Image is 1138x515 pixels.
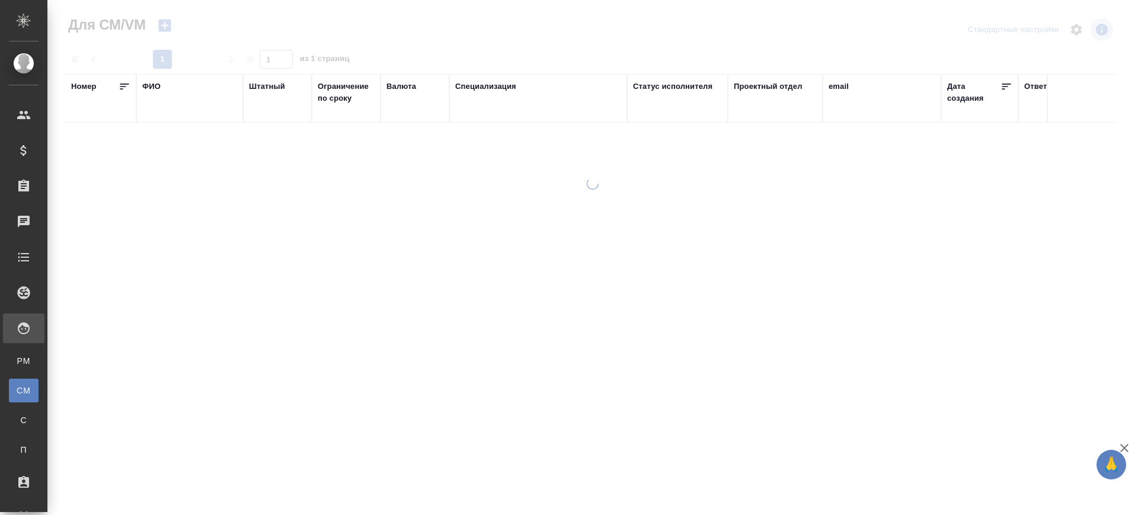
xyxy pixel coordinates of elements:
[9,408,39,432] a: С
[829,81,849,92] div: email
[734,81,803,92] div: Проектный отдел
[15,385,33,396] span: CM
[1101,452,1121,477] span: 🙏
[15,355,33,367] span: PM
[1097,450,1126,479] button: 🙏
[15,444,33,456] span: П
[947,81,1000,104] div: Дата создания
[318,81,375,104] div: Ограничение по сроку
[9,349,39,373] a: PM
[386,81,416,92] div: Валюта
[249,81,285,92] div: Штатный
[9,438,39,462] a: П
[455,81,516,92] div: Специализация
[9,379,39,402] a: CM
[71,81,97,92] div: Номер
[633,81,712,92] div: Статус исполнителя
[15,414,33,426] span: С
[142,81,161,92] div: ФИО
[1024,81,1085,92] div: Ответственный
